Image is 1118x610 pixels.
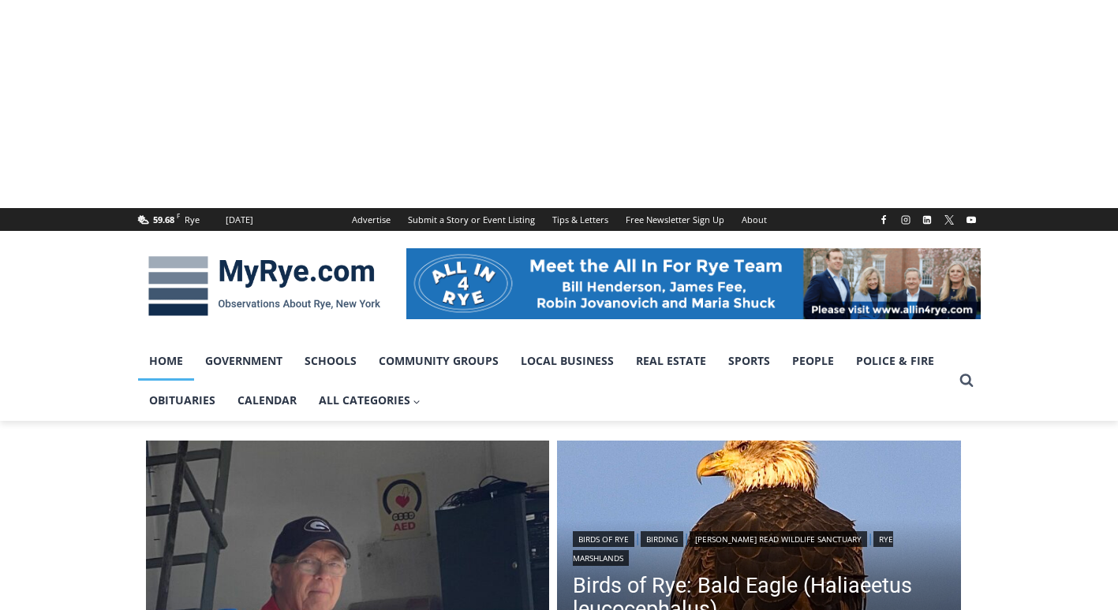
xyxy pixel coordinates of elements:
[294,341,368,381] a: Schools
[617,208,733,231] a: Free Newsletter Sign Up
[641,531,683,547] a: Birding
[690,531,867,547] a: [PERSON_NAME] Read Wildlife Sanctuary
[544,208,617,231] a: Tips & Letters
[896,210,915,229] a: Instagram
[845,341,945,381] a: Police & Fire
[510,341,625,381] a: Local Business
[733,208,776,231] a: About
[343,208,776,231] nav: Secondary Navigation
[717,341,781,381] a: Sports
[226,213,253,227] div: [DATE]
[874,210,893,229] a: Facebook
[177,211,180,220] span: F
[343,208,399,231] a: Advertise
[185,213,200,227] div: Rye
[573,531,634,547] a: Birds of Rye
[153,214,174,225] span: 59.68
[138,341,952,421] nav: Primary Navigation
[319,392,421,409] span: All Categories
[781,341,845,381] a: People
[194,341,294,381] a: Government
[368,341,510,381] a: Community Groups
[308,381,432,420] a: All Categories
[226,381,308,420] a: Calendar
[940,210,959,229] a: X
[138,245,391,327] img: MyRye.com
[573,528,945,566] div: | | |
[918,210,937,229] a: Linkedin
[138,341,194,381] a: Home
[962,210,981,229] a: YouTube
[399,208,544,231] a: Submit a Story or Event Listing
[625,341,717,381] a: Real Estate
[952,366,981,395] button: View Search Form
[406,248,981,319] img: All in for Rye
[138,381,226,420] a: Obituaries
